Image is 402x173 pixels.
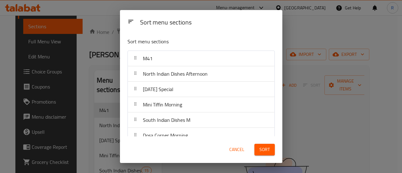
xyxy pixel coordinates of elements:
[128,66,274,82] div: North Indian Dishes Afternoon
[138,16,277,30] div: Sort menu sections
[143,69,208,78] span: North Indian Dishes Afternoon
[128,97,274,112] div: Mini Tiffin Morning
[229,146,244,154] span: Cancel
[143,100,182,109] span: Mini Tiffin Morning
[128,51,274,66] div: M41
[254,144,275,155] button: Sort
[128,112,274,128] div: South Indian Dishes M
[259,146,270,154] span: Sort
[128,82,274,97] div: [DATE] Special
[143,84,173,94] span: [DATE] Special
[128,128,274,143] div: Dosa Corner Morning
[128,38,244,46] p: Sort menu sections
[143,115,190,125] span: South Indian Dishes M
[143,131,188,140] span: Dosa Corner Morning
[227,144,247,155] button: Cancel
[143,54,153,63] span: M41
